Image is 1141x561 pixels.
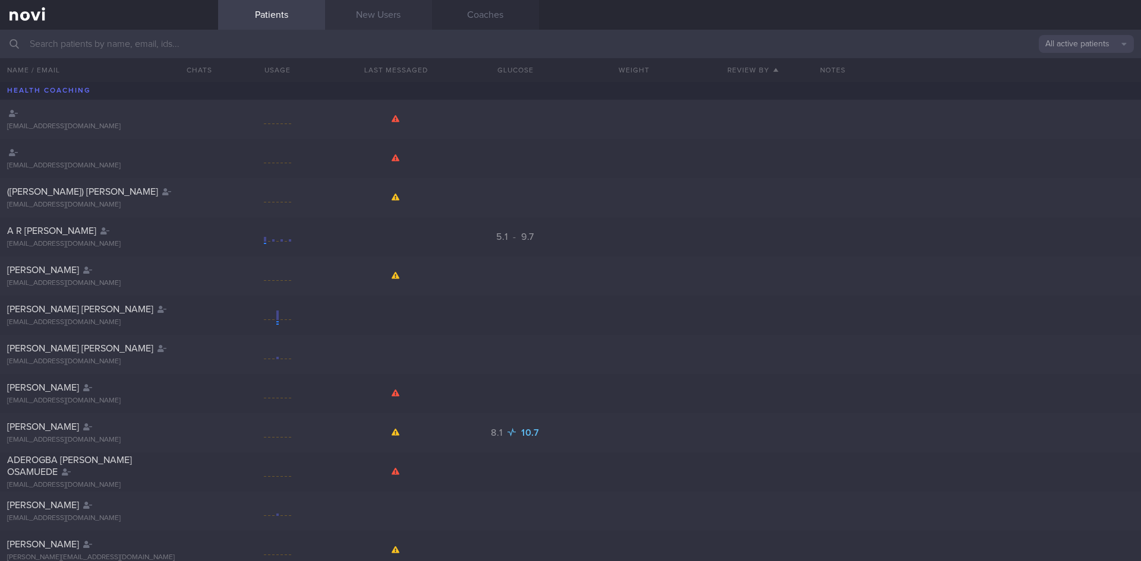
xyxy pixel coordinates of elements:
span: ([PERSON_NAME]) [PERSON_NAME] [7,187,158,196]
span: ADEROGBA [PERSON_NAME] OSAMUEDE [7,455,132,477]
div: [EMAIL_ADDRESS][DOMAIN_NAME] [7,514,211,523]
div: [EMAIL_ADDRESS][DOMAIN_NAME] [7,240,211,249]
button: Weight [575,58,694,82]
span: [PERSON_NAME] [PERSON_NAME] [7,305,153,314]
span: 8.1 [491,428,505,438]
div: [EMAIL_ADDRESS][DOMAIN_NAME] [7,318,211,327]
span: [PERSON_NAME] [7,383,79,392]
span: 5.1 [496,232,510,242]
div: Notes [813,58,1141,82]
span: 9.7 [521,232,534,242]
button: Glucose [456,58,575,82]
button: All active patients [1039,35,1134,53]
div: [EMAIL_ADDRESS][DOMAIN_NAME] [7,481,211,490]
span: [PERSON_NAME] [7,422,79,432]
span: - [513,232,516,242]
button: Chats [171,58,218,82]
div: [EMAIL_ADDRESS][DOMAIN_NAME] [7,397,211,405]
div: [EMAIL_ADDRESS][DOMAIN_NAME] [7,279,211,288]
div: [EMAIL_ADDRESS][DOMAIN_NAME] [7,436,211,445]
span: [PERSON_NAME] [7,540,79,549]
div: [EMAIL_ADDRESS][DOMAIN_NAME] [7,161,211,170]
div: [EMAIL_ADDRESS][DOMAIN_NAME] [7,357,211,366]
span: [PERSON_NAME] [7,265,79,275]
div: Usage [218,58,337,82]
span: 10.7 [521,428,540,438]
span: [PERSON_NAME] [7,500,79,510]
button: Review By [694,58,812,82]
span: A R [PERSON_NAME] [7,226,96,236]
div: [EMAIL_ADDRESS][DOMAIN_NAME] [7,201,211,210]
button: Last Messaged [337,58,456,82]
div: [EMAIL_ADDRESS][DOMAIN_NAME] [7,122,211,131]
span: [PERSON_NAME] [PERSON_NAME] [7,344,153,353]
